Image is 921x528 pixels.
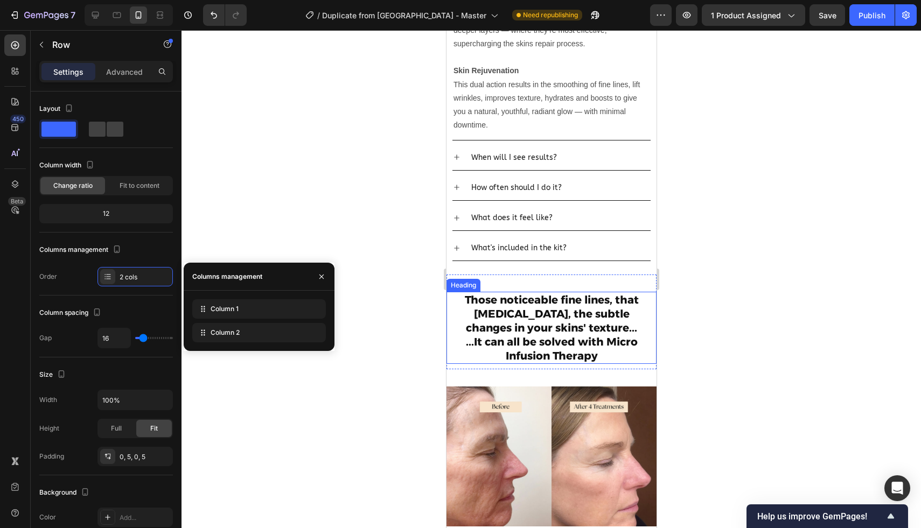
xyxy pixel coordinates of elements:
div: Add... [120,513,170,523]
button: Save [810,4,845,26]
div: Background [39,485,92,500]
button: Show survey - Help us improve GemPages! [757,510,897,523]
input: Auto [98,328,130,348]
div: Beta [8,197,26,206]
span: Full [111,424,122,433]
div: Order [39,272,57,281]
div: Columns management [192,272,262,281]
span: Fit [150,424,158,433]
button: 1 product assigned [702,4,805,26]
div: Color [39,512,56,522]
div: Gap [39,333,52,343]
div: Layout [39,102,75,116]
div: 450 [10,115,26,123]
div: Padding [39,452,64,461]
button: 7 [4,4,80,26]
span: Change ratio [53,181,93,191]
div: Column width [39,158,96,173]
span: Need republishing [523,10,578,20]
div: Columns management [39,243,123,257]
input: Auto [98,390,172,410]
div: 0, 5, 0, 5 [120,452,170,462]
span: Duplicate from [GEOGRAPHIC_DATA] - Master [322,10,486,21]
div: Width [39,395,57,405]
span: Column 2 [211,328,240,337]
span: Column 1 [211,304,239,314]
div: 12 [41,206,171,221]
span: Help us improve GemPages! [757,511,884,522]
div: Size [39,368,68,382]
span: / [317,10,320,21]
p: Settings [53,66,83,78]
p: 7 [71,9,75,22]
span: 1 product assigned [711,10,781,21]
span: Fit to content [120,181,159,191]
div: Undo/Redo [203,4,247,26]
span: Save [819,11,836,20]
p: Row [52,38,144,51]
div: Height [39,424,59,433]
div: Open Intercom Messenger [884,475,910,501]
button: Publish [849,4,895,26]
iframe: Design area [446,30,657,528]
p: Advanced [106,66,143,78]
div: Column spacing [39,306,103,320]
div: 2 cols [120,272,170,282]
div: Publish [859,10,885,21]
